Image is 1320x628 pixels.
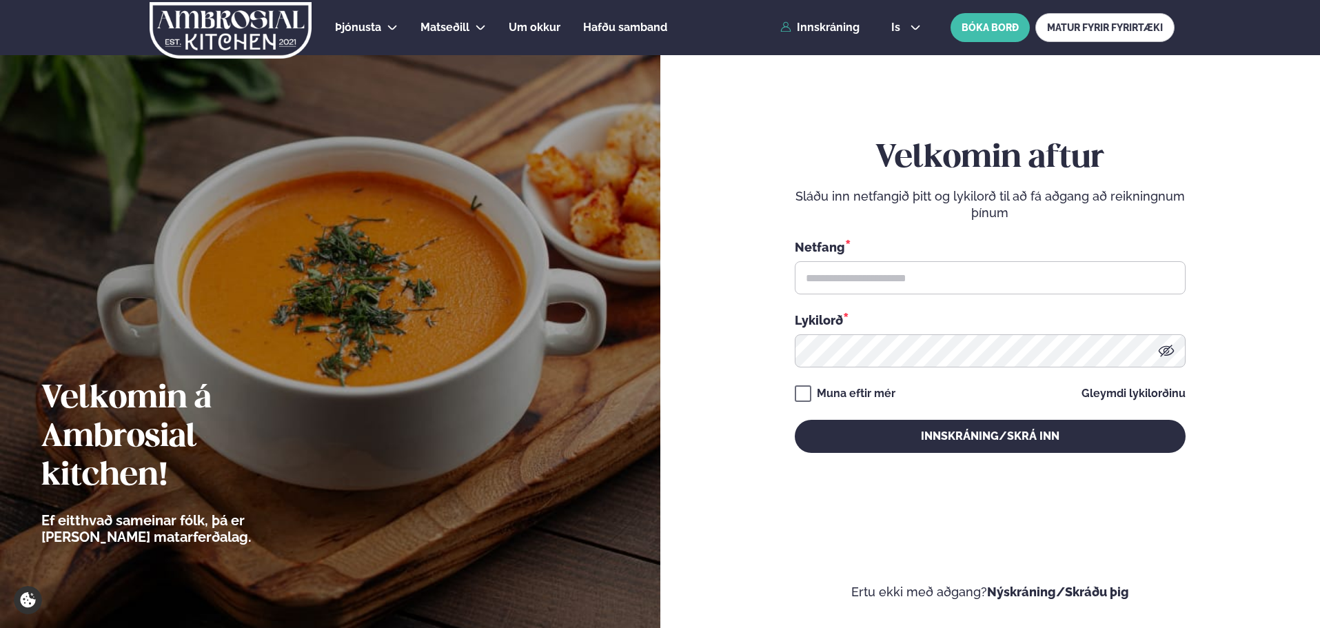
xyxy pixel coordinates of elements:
[420,19,469,36] a: Matseðill
[509,21,560,34] span: Um okkur
[14,586,42,614] a: Cookie settings
[987,585,1129,599] a: Nýskráning/Skráðu þig
[335,19,381,36] a: Þjónusta
[509,19,560,36] a: Um okkur
[1035,13,1175,42] a: MATUR FYRIR FYRIRTÆKI
[795,420,1186,453] button: Innskráning/Skrá inn
[795,311,1186,329] div: Lykilorð
[891,22,904,33] span: is
[1082,388,1186,399] a: Gleymdi lykilorðinu
[795,139,1186,178] h2: Velkomin aftur
[702,584,1279,600] p: Ertu ekki með aðgang?
[148,2,313,59] img: logo
[420,21,469,34] span: Matseðill
[780,21,860,34] a: Innskráning
[41,512,327,545] p: Ef eitthvað sameinar fólk, þá er [PERSON_NAME] matarferðalag.
[795,188,1186,221] p: Sláðu inn netfangið þitt og lykilorð til að fá aðgang að reikningnum þínum
[951,13,1030,42] button: BÓKA BORÐ
[795,238,1186,256] div: Netfang
[583,19,667,36] a: Hafðu samband
[41,380,327,496] h2: Velkomin á Ambrosial kitchen!
[880,22,932,33] button: is
[335,21,381,34] span: Þjónusta
[583,21,667,34] span: Hafðu samband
